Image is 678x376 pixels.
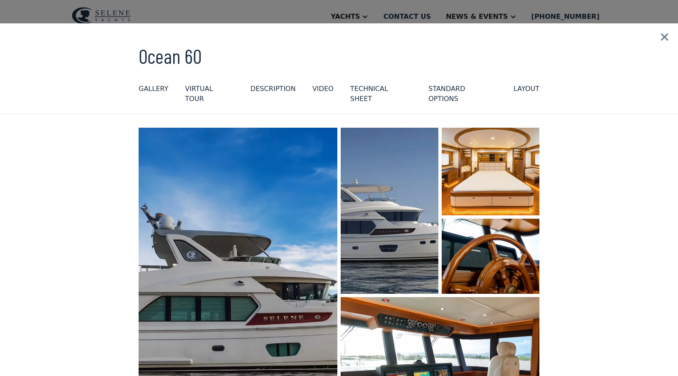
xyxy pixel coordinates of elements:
[442,219,539,294] a: open lightbox
[139,84,168,94] div: GALLERY
[312,84,334,107] a: VIDEO
[651,23,678,51] img: icon
[139,45,539,67] h3: Ocean 60
[350,84,412,107] a: Technical sheet
[312,84,334,94] div: VIDEO
[250,84,296,94] div: DESCRIPTION
[185,84,234,107] a: virtual tour
[514,84,539,94] div: layout
[428,84,497,107] a: standard options
[185,84,234,104] div: virtual tour
[428,84,497,104] div: standard options
[341,128,438,294] a: open lightbox
[341,128,438,294] img: Best long-range trawler yacht with a sleek design, spacious flybridge, and luxury features cruisi...
[350,84,412,104] div: Technical sheet
[139,84,168,107] a: GALLERY
[250,84,296,107] a: DESCRIPTION
[442,128,539,216] a: open lightbox
[514,84,539,107] a: layout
